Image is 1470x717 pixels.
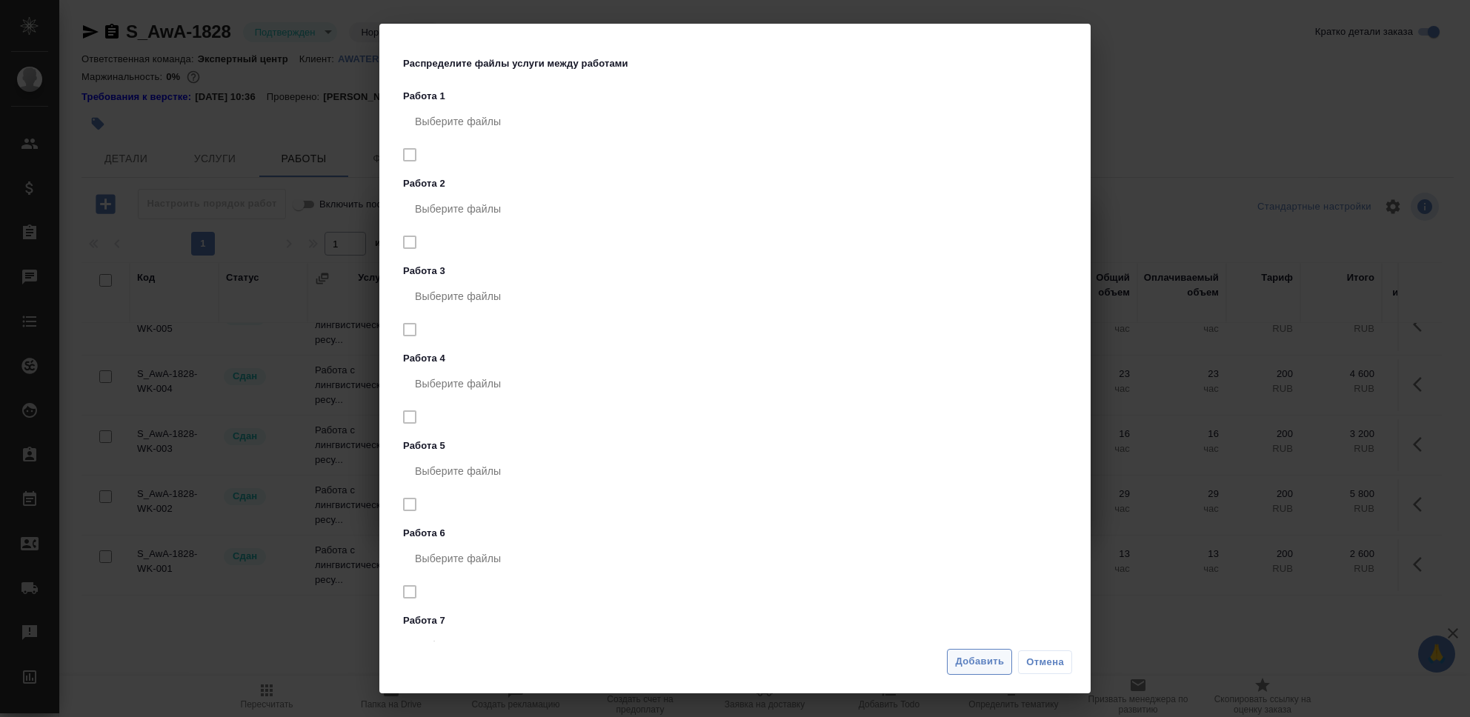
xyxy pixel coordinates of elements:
p: Работа 2 [403,176,1073,191]
div: Выберите файлы [403,541,1073,576]
p: Работа 5 [403,438,1073,453]
div: Выберите файлы [403,191,1073,227]
div: Выберите файлы [403,628,1073,664]
div: Выберите файлы [403,104,1073,139]
div: Выберите файлы [403,366,1073,401]
p: Распределите файлы услуги между работами [403,56,636,71]
p: Работа 6 [403,526,1073,541]
p: Работа 7 [403,613,1073,628]
button: Отмена [1018,650,1072,674]
span: Добавить [955,653,1004,670]
p: Работа 3 [403,264,1073,279]
p: Работа 1 [403,89,1073,104]
div: Выберите файлы [403,453,1073,489]
div: Выберите файлы [403,279,1073,314]
p: Работа 4 [403,351,1073,366]
span: Отмена [1026,655,1064,670]
button: Добавить [947,649,1012,675]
